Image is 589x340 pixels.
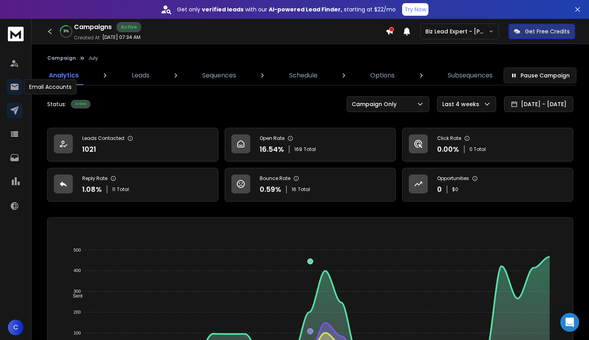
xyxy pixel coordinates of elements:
[260,175,290,182] p: Bounce Rate
[225,128,396,162] a: Open Rate16.54%169Total
[260,184,281,195] p: 0.59 %
[82,175,107,182] p: Reply Rate
[44,66,83,85] a: Analytics
[402,168,573,202] a: Opportunities0$0
[117,186,129,193] span: Total
[352,100,400,108] p: Campaign Only
[132,71,150,80] p: Leads
[82,184,102,195] p: 1.08 %
[404,6,426,13] p: Try Now
[82,135,124,142] p: Leads Contacted
[402,3,428,16] button: Try Now
[560,313,579,332] div: Open Intercom Messenger
[402,128,573,162] a: Click Rate0.00%0 Total
[504,96,573,112] button: [DATE] - [DATE]
[260,135,284,142] p: Open Rate
[525,28,570,35] p: Get Free Credits
[89,55,98,61] p: July
[260,144,284,155] p: 16.54 %
[74,310,81,314] tspan: 200
[74,248,81,252] tspan: 500
[269,6,342,13] strong: AI-powered Lead Finder,
[8,320,24,335] button: C
[47,55,76,61] button: Campaign
[49,71,79,80] p: Analytics
[202,6,244,13] strong: verified leads
[63,29,69,34] p: 30 %
[304,146,316,153] span: Total
[437,144,459,155] p: 0.00 %
[366,66,399,85] a: Options
[292,186,296,193] span: 16
[425,28,489,35] p: Biz Lead Expert - [PERSON_NAME]
[370,71,395,80] p: Options
[47,100,66,108] p: Status:
[202,71,236,80] p: Sequences
[74,331,81,335] tspan: 100
[198,66,241,85] a: Sequences
[74,35,101,41] p: Created At:
[116,22,141,32] div: Active
[469,146,486,153] p: 0 Total
[74,289,81,294] tspan: 300
[24,79,77,94] div: Email Accounts
[437,184,442,195] p: 0
[452,186,458,193] p: $ 0
[442,100,482,108] p: Last 4 weeks
[67,293,83,299] span: Sent
[127,66,154,85] a: Leads
[508,24,575,39] button: Get Free Credits
[437,135,461,142] p: Click Rate
[284,66,322,85] a: Schedule
[102,34,140,40] p: [DATE] 07:34 AM
[47,168,218,202] a: Reply Rate1.08%11Total
[74,22,112,32] h1: Campaigns
[47,128,218,162] a: Leads Contacted1021
[225,168,396,202] a: Bounce Rate0.59%16Total
[448,71,493,80] p: Subsequences
[82,144,96,155] p: 1021
[177,6,396,13] p: Get only with our starting at $22/mo
[74,268,81,273] tspan: 400
[437,175,469,182] p: Opportunities
[504,68,576,83] button: Pause Campaign
[443,66,497,85] a: Subsequences
[298,186,310,193] span: Total
[8,27,24,41] img: logo
[289,71,318,80] p: Schedule
[294,146,302,153] span: 169
[112,186,115,193] span: 11
[71,100,90,108] div: Active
